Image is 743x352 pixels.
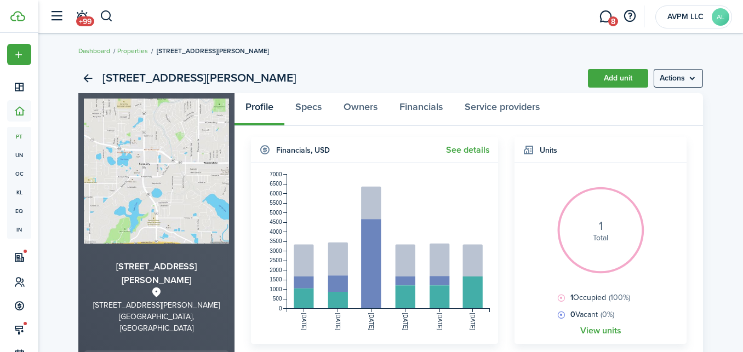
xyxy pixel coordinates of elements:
[446,145,490,155] a: See details
[270,286,282,292] tspan: 1000
[454,93,551,126] a: Service providers
[84,99,229,244] img: Property avatar
[470,313,476,331] tspan: [DATE]
[664,13,707,21] span: AVPM LLC
[595,3,616,31] a: Messaging
[7,183,31,201] a: kl
[570,292,573,303] b: 1
[270,257,282,263] tspan: 2500
[84,311,229,334] div: [GEOGRAPHIC_DATA], [GEOGRAPHIC_DATA]
[601,309,614,320] span: (0%)
[102,69,296,88] h2: [STREET_ADDRESS][PERSON_NAME]
[270,171,282,177] tspan: 7000
[100,7,113,26] button: Search
[276,145,330,156] h4: Financials , USD
[71,3,92,31] a: Notifications
[270,238,282,244] tspan: 3500
[654,69,703,88] menu-btn: Actions
[368,313,374,331] tspan: [DATE]
[270,248,282,254] tspan: 3000
[335,313,341,331] tspan: [DATE]
[78,46,110,56] a: Dashboard
[270,229,282,235] tspan: 4000
[568,309,614,320] span: Vacant
[568,292,630,303] span: Occupied
[270,181,282,187] tspan: 6500
[7,44,31,65] button: Open menu
[540,145,557,156] h4: Units
[284,93,333,126] a: Specs
[10,11,25,21] img: TenantCloud
[388,93,454,126] a: Financials
[712,8,729,26] avatar-text: AL
[7,164,31,183] a: oc
[7,201,31,220] a: eq
[7,127,31,146] a: pt
[270,267,282,273] tspan: 2000
[46,6,67,27] button: Open sidebar
[273,296,282,302] tspan: 500
[608,16,618,26] span: 8
[78,69,97,88] a: Back
[599,220,603,232] i: 1
[7,146,31,164] a: un
[279,305,282,311] tspan: 0
[270,276,282,282] tspan: 1500
[437,313,443,331] tspan: [DATE]
[609,292,630,303] span: (100%)
[84,260,229,287] h3: [STREET_ADDRESS][PERSON_NAME]
[333,93,388,126] a: Owners
[270,219,282,225] tspan: 4500
[593,232,608,244] span: Total
[654,69,703,88] button: Open menu
[570,309,575,320] b: 0
[270,210,282,216] tspan: 5000
[270,191,282,197] tspan: 6000
[620,7,639,26] button: Open resource center
[117,46,148,56] a: Properties
[588,69,648,88] a: Add unit
[402,313,408,331] tspan: [DATE]
[580,326,621,336] a: View units
[157,46,269,56] span: [STREET_ADDRESS][PERSON_NAME]
[301,313,307,331] tspan: [DATE]
[7,220,31,239] a: in
[76,16,94,26] span: +99
[84,299,229,311] div: [STREET_ADDRESS][PERSON_NAME]
[270,200,282,206] tspan: 5500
